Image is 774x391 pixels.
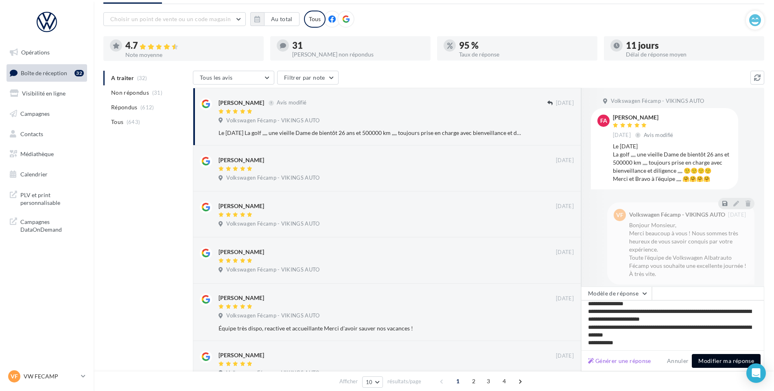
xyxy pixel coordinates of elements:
[219,129,521,137] div: Le [DATE] La golf ,,,, une vieille Dame de bientôt 26 ans et 500000 km ,,,, toujours prise en cha...
[219,324,521,332] div: Équipe très dispo, reactive et accueillante Merci d'avoir sauver nos vacances !
[600,117,607,125] span: FA
[556,352,574,360] span: [DATE]
[264,12,300,26] button: Au total
[103,12,246,26] button: Choisir un point de vente ou un code magasin
[556,249,574,256] span: [DATE]
[226,312,319,319] span: Volkswagen Fécamp - VIKINGS AUTO
[498,375,511,388] span: 4
[250,12,300,26] button: Au total
[5,166,89,183] a: Calendrier
[626,41,758,50] div: 11 jours
[482,375,495,388] span: 3
[20,150,54,157] span: Médiathèque
[611,98,704,105] span: Volkswagen Fécamp - VIKINGS AUTO
[277,71,339,85] button: Filtrer par note
[20,130,43,137] span: Contacts
[226,369,319,377] span: Volkswagen Fécamp - VIKINGS AUTO
[140,104,154,111] span: (612)
[728,212,746,217] span: [DATE]
[616,211,623,219] span: VF
[629,212,725,217] div: Volkswagen Fécamp - VIKINGS AUTO
[585,356,654,366] button: Générer une réponse
[613,142,732,183] div: Le [DATE] La golf ,,,, une vieille Dame de bientôt 26 ans et 500000 km ,,,, toujours prise en cha...
[24,372,78,380] p: VW FECAMP
[304,11,326,28] div: Tous
[226,117,319,124] span: Volkswagen Fécamp - VIKINGS AUTO
[581,287,652,300] button: Modèle de réponse
[467,375,480,388] span: 2
[152,89,162,96] span: (31)
[5,64,89,82] a: Boîte de réception32
[110,15,231,22] span: Choisir un point de vente ou un code magasin
[5,146,89,163] a: Médiathèque
[5,44,89,61] a: Opérations
[366,379,373,385] span: 10
[200,74,233,81] span: Tous les avis
[20,110,50,117] span: Campagnes
[20,216,84,234] span: Campagnes DataOnDemand
[193,71,274,85] button: Tous les avis
[292,41,424,50] div: 31
[127,119,140,125] span: (643)
[111,89,149,97] span: Non répondus
[613,115,675,120] div: [PERSON_NAME]
[74,70,84,76] div: 32
[5,213,89,237] a: Campagnes DataOnDemand
[556,157,574,164] span: [DATE]
[387,378,421,385] span: résultats/page
[226,220,319,228] span: Volkswagen Fécamp - VIKINGS AUTO
[20,189,84,207] span: PLV et print personnalisable
[21,49,50,56] span: Opérations
[5,85,89,102] a: Visibilité en ligne
[219,156,264,164] div: [PERSON_NAME]
[626,52,758,57] div: Délai de réponse moyen
[746,363,766,383] div: Open Intercom Messenger
[5,126,89,143] a: Contacts
[339,378,358,385] span: Afficher
[219,294,264,302] div: [PERSON_NAME]
[613,132,631,139] span: [DATE]
[226,266,319,274] span: Volkswagen Fécamp - VIKINGS AUTO
[219,202,264,210] div: [PERSON_NAME]
[5,186,89,210] a: PLV et print personnalisable
[451,375,464,388] span: 1
[111,103,138,111] span: Répondus
[219,248,264,256] div: [PERSON_NAME]
[459,41,591,50] div: 95 %
[692,354,761,368] button: Modifier ma réponse
[219,99,264,107] div: [PERSON_NAME]
[7,369,87,384] a: VF VW FECAMP
[226,174,319,182] span: Volkswagen Fécamp - VIKINGS AUTO
[11,372,18,380] span: VF
[362,376,383,388] button: 10
[277,100,306,106] span: Avis modifié
[20,171,48,178] span: Calendrier
[22,90,66,97] span: Visibilité en ligne
[664,356,692,366] button: Annuler
[21,69,67,76] span: Boîte de réception
[556,100,574,107] span: [DATE]
[644,132,673,138] span: Avis modifié
[5,105,89,122] a: Campagnes
[292,52,424,57] div: [PERSON_NAME] non répondus
[125,52,257,58] div: Note moyenne
[556,295,574,302] span: [DATE]
[125,41,257,50] div: 4.7
[219,351,264,359] div: [PERSON_NAME]
[111,118,123,126] span: Tous
[556,203,574,210] span: [DATE]
[629,221,748,278] div: Bonjour Monsieur, Merci beaucoup à vous ! Nous sommes très heureux de vous savoir conquis par vot...
[459,52,591,57] div: Taux de réponse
